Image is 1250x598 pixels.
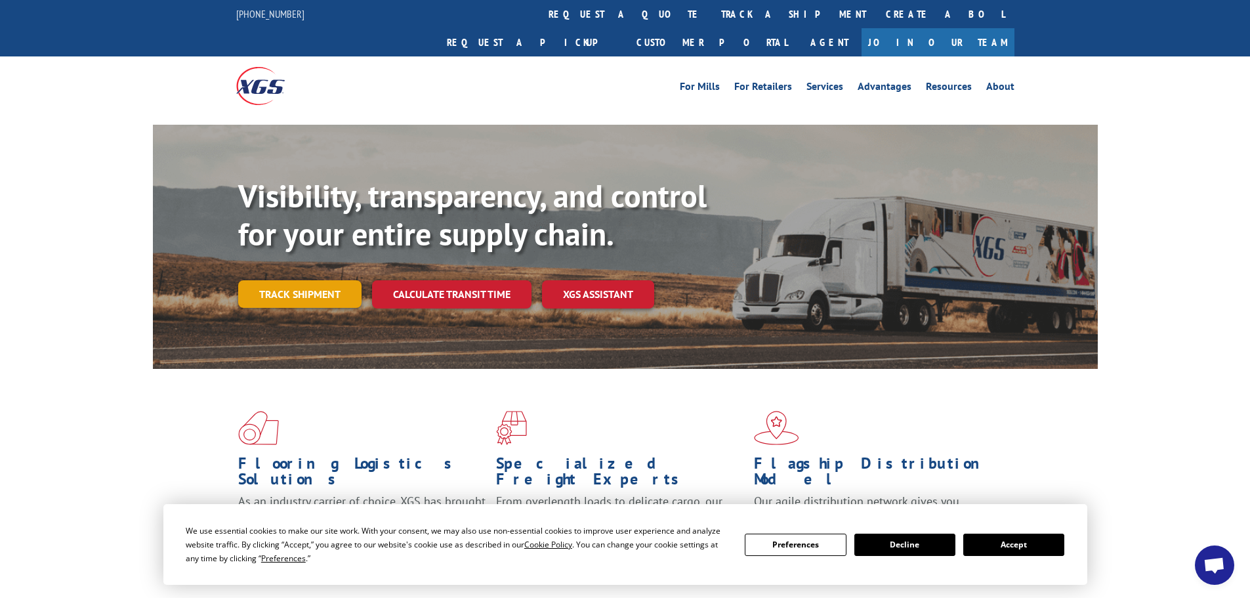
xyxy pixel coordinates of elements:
a: Agent [797,28,862,56]
button: Preferences [745,534,846,556]
span: Our agile distribution network gives you nationwide inventory management on demand. [754,494,995,524]
b: Visibility, transparency, and control for your entire supply chain. [238,175,707,254]
a: XGS ASSISTANT [542,280,654,309]
a: Calculate transit time [372,280,531,309]
h1: Specialized Freight Experts [496,456,744,494]
a: About [986,81,1014,96]
img: xgs-icon-flagship-distribution-model-red [754,411,799,445]
h1: Flagship Distribution Model [754,456,1002,494]
a: [PHONE_NUMBER] [236,7,304,20]
span: Cookie Policy [524,539,572,550]
a: Advantages [858,81,911,96]
a: For Retailers [734,81,792,96]
div: We use essential cookies to make our site work. With your consent, we may also use non-essential ... [186,524,729,565]
img: xgs-icon-total-supply-chain-intelligence-red [238,411,279,445]
a: Join Our Team [862,28,1014,56]
a: Track shipment [238,280,362,308]
div: Open chat [1195,545,1234,585]
button: Decline [854,534,955,556]
img: xgs-icon-focused-on-flooring-red [496,411,527,445]
span: As an industry carrier of choice, XGS has brought innovation and dedication to flooring logistics... [238,494,486,540]
h1: Flooring Logistics Solutions [238,456,486,494]
a: Customer Portal [627,28,797,56]
button: Accept [963,534,1064,556]
span: Preferences [261,553,306,564]
p: From overlength loads to delicate cargo, our experienced staff knows the best way to move your fr... [496,494,744,552]
a: Services [806,81,843,96]
div: Cookie Consent Prompt [163,504,1087,585]
a: Resources [926,81,972,96]
a: For Mills [680,81,720,96]
a: Request a pickup [437,28,627,56]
